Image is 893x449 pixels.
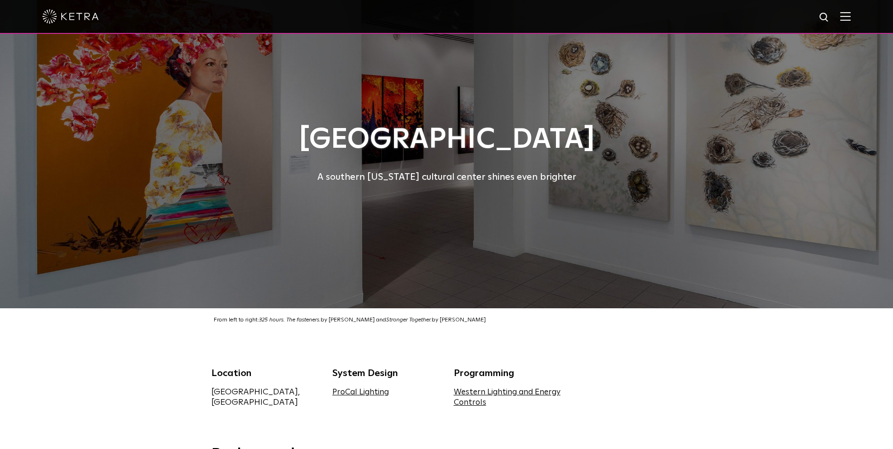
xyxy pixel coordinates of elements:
[386,317,432,323] em: Stronger Together.
[211,366,319,380] div: Location
[454,366,561,380] div: Programming
[211,387,319,408] div: [GEOGRAPHIC_DATA], [GEOGRAPHIC_DATA]
[332,388,389,396] a: ProCal Lighting
[454,388,561,407] a: Western Lighting and Energy Controls
[214,315,684,326] p: From left to right: by [PERSON_NAME] and by [PERSON_NAME]
[211,169,682,184] div: A southern [US_STATE] cultural center shines even brighter
[259,317,321,323] em: 325 hours. The fasteners.
[819,12,830,24] img: search icon
[42,9,99,24] img: ketra-logo-2019-white
[840,12,851,21] img: Hamburger%20Nav.svg
[332,366,440,380] div: System Design
[211,124,682,155] h1: [GEOGRAPHIC_DATA]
